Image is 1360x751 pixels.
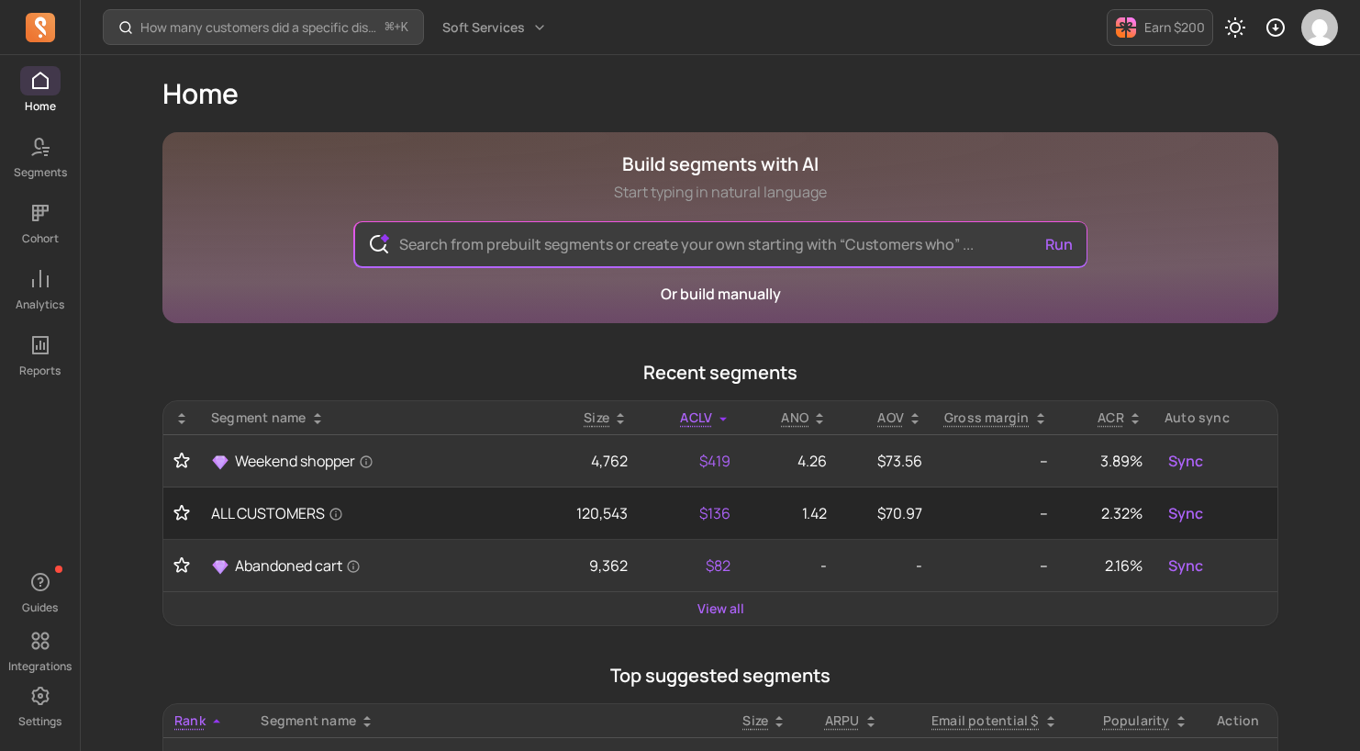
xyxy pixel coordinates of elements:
span: Rank [174,712,206,729]
p: How many customers did a specific discount code generate? [140,18,378,37]
button: Soft Services [431,11,558,44]
button: Guides [20,564,61,619]
span: ALL CUSTOMERS [211,502,343,524]
p: Guides [22,600,58,615]
button: Sync [1165,499,1207,528]
div: Action [1210,712,1266,730]
button: Toggle favorite [174,504,189,522]
p: 120,543 [545,502,628,524]
span: Sync [1168,555,1203,577]
span: ACLV [680,409,712,426]
p: 1.42 [752,502,827,524]
kbd: K [401,20,408,35]
p: - [752,555,827,577]
p: Top suggested segments [162,663,1278,689]
span: Sync [1168,502,1203,524]
p: 9,362 [545,555,628,577]
button: Toggle dark mode [1217,9,1254,46]
p: Earn $200 [1144,18,1205,37]
h1: Home [162,77,1278,110]
p: Start typing in natural language [614,181,827,203]
p: Reports [19,364,61,378]
a: ALL CUSTOMERS [211,502,523,524]
a: Or build manually [661,284,781,304]
p: 4,762 [545,450,628,472]
div: Segment name [211,409,523,427]
p: Cohort [22,231,59,246]
p: 3.89% [1070,450,1143,472]
span: Size [584,409,609,426]
p: Gross margin [944,409,1030,427]
p: - [849,555,922,577]
button: Sync [1165,551,1207,580]
p: 2.32% [1070,502,1143,524]
img: avatar [1301,9,1338,46]
p: Settings [18,714,61,729]
p: Analytics [16,297,64,312]
p: -- [944,502,1048,524]
div: Auto sync [1165,409,1266,427]
p: Popularity [1103,712,1170,730]
span: Sync [1168,450,1203,472]
p: 4.26 [752,450,827,472]
span: ANO [781,409,808,426]
p: AOV [877,409,904,427]
span: Weekend shopper [235,450,373,472]
a: View all [697,600,744,618]
p: $136 [650,502,730,524]
button: Earn $200 [1107,9,1213,46]
button: Toggle favorite [174,452,189,470]
p: ARPU [825,712,860,730]
p: $70.97 [849,502,922,524]
button: Sync [1165,446,1207,476]
p: Email potential $ [931,712,1040,730]
p: 2.16% [1070,555,1143,577]
p: Integrations [8,659,72,674]
p: ACR [1098,409,1124,427]
input: Search from prebuilt segments or create your own starting with “Customers who” ... [385,222,1057,266]
a: Weekend shopper [211,450,523,472]
button: Run [1038,226,1080,263]
button: Toggle favorite [174,556,189,575]
p: Home [25,99,56,114]
span: Soft Services [442,18,525,37]
p: Recent segments [162,360,1278,386]
p: Segments [14,165,67,180]
a: Abandoned cart [211,555,523,577]
span: Size [742,712,768,729]
h1: Build segments with AI [614,151,827,177]
div: Segment name [261,712,707,730]
kbd: ⌘ [385,17,395,39]
p: $73.56 [849,450,922,472]
p: -- [944,555,1048,577]
span: Abandoned cart [235,555,361,577]
p: $419 [650,450,730,472]
span: + [385,17,408,37]
p: -- [944,450,1048,472]
p: $82 [650,555,730,577]
button: How many customers did a specific discount code generate?⌘+K [103,9,424,45]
